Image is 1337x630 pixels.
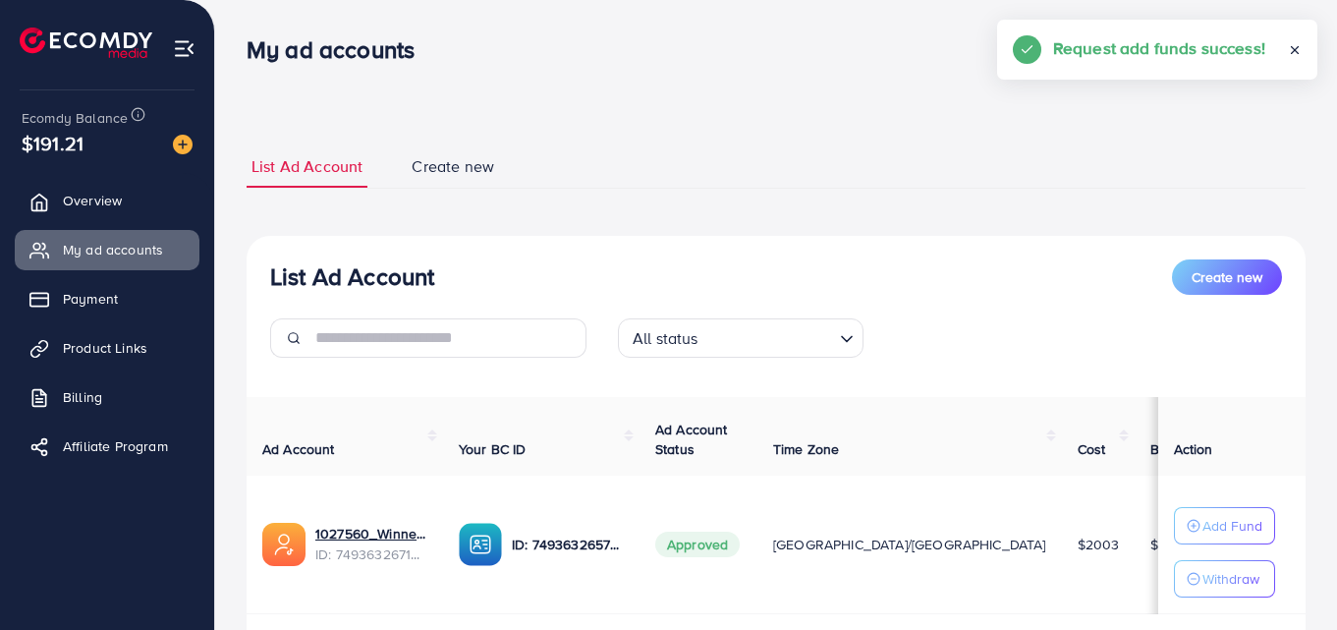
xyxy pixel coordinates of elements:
span: Your BC ID [459,439,527,459]
p: Withdraw [1202,567,1259,591]
img: logo [20,28,152,58]
span: Action [1174,439,1213,459]
img: ic-ba-acc.ded83a64.svg [459,523,502,566]
span: Create new [1192,267,1262,287]
span: ID: 7493632671978045448 [315,544,427,564]
span: Ecomdy Balance [22,108,128,128]
span: Ad Account Status [655,420,728,459]
span: $191.21 [22,129,84,157]
img: ic-ads-acc.e4c84228.svg [262,523,306,566]
a: Overview [15,181,199,220]
h3: My ad accounts [247,35,430,64]
span: Overview [63,191,122,210]
span: Product Links [63,338,147,358]
img: menu [173,37,195,60]
div: Search for option [618,318,863,358]
img: image [173,135,193,154]
p: Add Fund [1202,514,1262,538]
button: Add Fund [1174,507,1275,544]
span: Approved [655,532,740,557]
span: Cost [1078,439,1106,459]
span: [GEOGRAPHIC_DATA]/[GEOGRAPHIC_DATA] [773,535,1046,554]
span: Ad Account [262,439,335,459]
div: <span class='underline'>1027560_Winnerize_1744747938584</span></br>7493632671978045448 [315,524,427,564]
span: Time Zone [773,439,839,459]
button: Create new [1172,259,1282,295]
span: $2003 [1078,535,1120,554]
a: Payment [15,279,199,318]
input: Search for option [704,320,832,353]
a: My ad accounts [15,230,199,269]
span: All status [629,324,702,353]
a: 1027560_Winnerize_1744747938584 [315,524,427,544]
button: Withdraw [1174,560,1275,598]
a: Product Links [15,328,199,368]
h3: List Ad Account [270,262,434,291]
span: Billing [63,387,102,407]
p: ID: 7493632657788567559 [512,533,624,556]
h5: Request add funds success! [1053,35,1265,61]
span: Affiliate Program [63,436,168,456]
a: Affiliate Program [15,427,199,466]
span: List Ad Account [251,155,362,178]
span: Payment [63,289,118,309]
span: Create new [412,155,494,178]
span: My ad accounts [63,240,163,259]
iframe: Chat [1253,542,1322,615]
a: Billing [15,377,199,417]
